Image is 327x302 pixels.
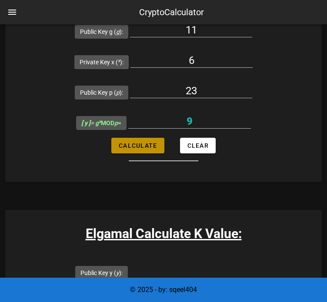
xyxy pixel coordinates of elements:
[118,142,157,149] span: Calculate
[80,88,123,97] label: Public Key p ( ):
[81,119,121,126] span: MOD =
[111,138,164,153] button: Calculate
[180,138,216,153] button: Clear
[187,142,209,149] span: Clear
[2,2,23,23] button: nav-menu-toggle
[118,58,120,63] sup: x
[114,119,118,126] i: p
[99,119,101,124] sup: x
[80,269,123,277] label: Public Key y ( ):
[80,27,123,36] label: Public Key g ( ):
[80,58,123,66] label: Private Key x ( ):
[116,269,119,276] i: y
[116,28,120,35] i: g
[81,119,101,126] i: = g
[81,119,90,126] b: [ y ]
[139,6,204,19] div: CryptoCalculator
[130,285,197,294] span: © 2025 - by: sqeel404
[5,224,322,243] h3: Elgamal Calculate K Value:
[116,89,120,96] i: p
